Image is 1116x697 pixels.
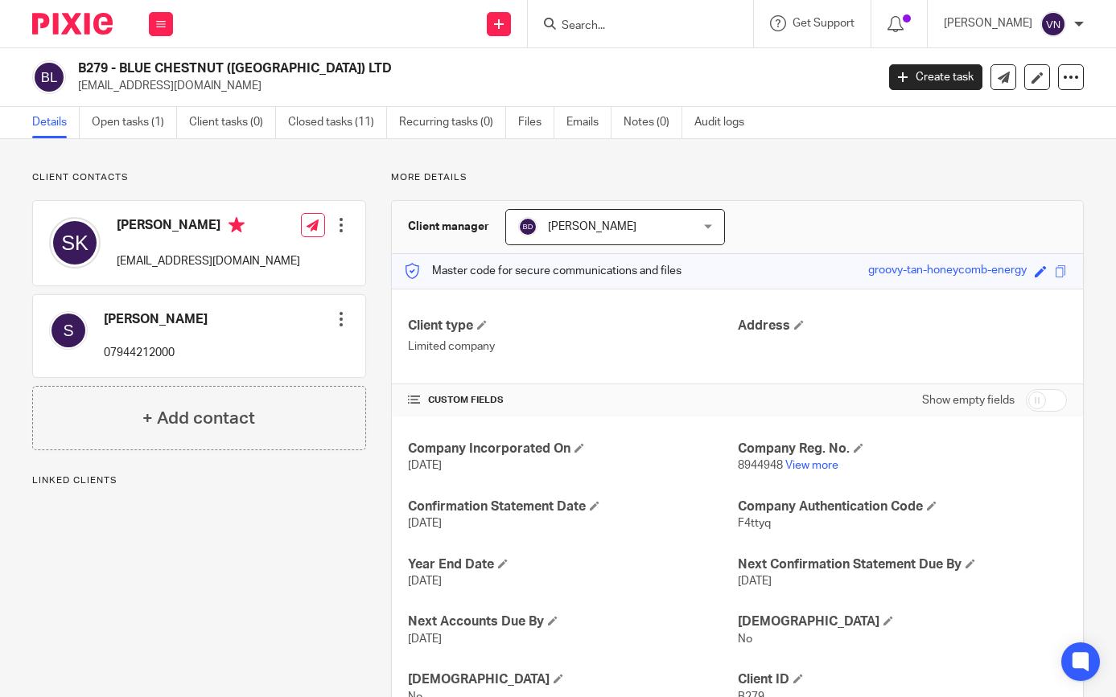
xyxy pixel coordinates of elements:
[868,262,1027,281] div: groovy-tan-honeycomb-energy
[78,78,865,94] p: [EMAIL_ADDRESS][DOMAIN_NAME]
[738,498,1067,515] h4: Company Authentication Code
[408,498,737,515] h4: Confirmation Statement Date
[142,406,255,431] h4: + Add contact
[518,217,537,236] img: svg%3E
[117,253,300,269] p: [EMAIL_ADDRESS][DOMAIN_NAME]
[922,392,1015,408] label: Show empty fields
[408,633,442,645] span: [DATE]
[408,613,737,630] h4: Next Accounts Due By
[738,556,1067,573] h4: Next Confirmation Statement Due By
[1040,11,1066,37] img: svg%3E
[391,171,1084,184] p: More details
[408,441,737,457] h4: Company Incorporated On
[518,107,554,138] a: Files
[738,441,1067,457] h4: Company Reg. No.
[408,338,737,355] p: Limited company
[548,221,636,232] span: [PERSON_NAME]
[738,576,772,587] span: [DATE]
[408,556,737,573] h4: Year End Date
[32,474,366,487] p: Linked clients
[92,107,177,138] a: Open tasks (1)
[408,394,737,407] h4: CUSTOM FIELDS
[889,64,982,90] a: Create task
[49,311,88,350] img: svg%3E
[738,613,1067,630] h4: [DEMOGRAPHIC_DATA]
[189,107,276,138] a: Client tasks (0)
[408,576,442,587] span: [DATE]
[78,60,707,77] h2: B279 - BLUE CHESTNUT ([GEOGRAPHIC_DATA]) LTD
[624,107,682,138] a: Notes (0)
[229,217,245,233] i: Primary
[408,518,442,529] span: [DATE]
[408,219,489,235] h3: Client manager
[560,19,705,34] input: Search
[738,318,1067,334] h4: Address
[738,460,783,471] span: 8944948
[32,60,66,94] img: svg%3E
[32,13,113,35] img: Pixie
[49,217,101,269] img: svg%3E
[694,107,756,138] a: Audit logs
[738,518,771,529] span: F4ttyq
[785,460,838,471] a: View more
[104,311,208,328] h4: [PERSON_NAME]
[32,107,80,138] a: Details
[399,107,506,138] a: Recurring tasks (0)
[288,107,387,138] a: Closed tasks (11)
[793,18,855,29] span: Get Support
[408,318,737,334] h4: Client type
[566,107,612,138] a: Emails
[104,345,208,361] p: 07944212000
[944,15,1032,31] p: [PERSON_NAME]
[408,671,737,688] h4: [DEMOGRAPHIC_DATA]
[408,460,442,471] span: [DATE]
[404,263,682,279] p: Master code for secure communications and files
[32,171,366,184] p: Client contacts
[738,671,1067,688] h4: Client ID
[117,217,300,237] h4: [PERSON_NAME]
[738,633,752,645] span: No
